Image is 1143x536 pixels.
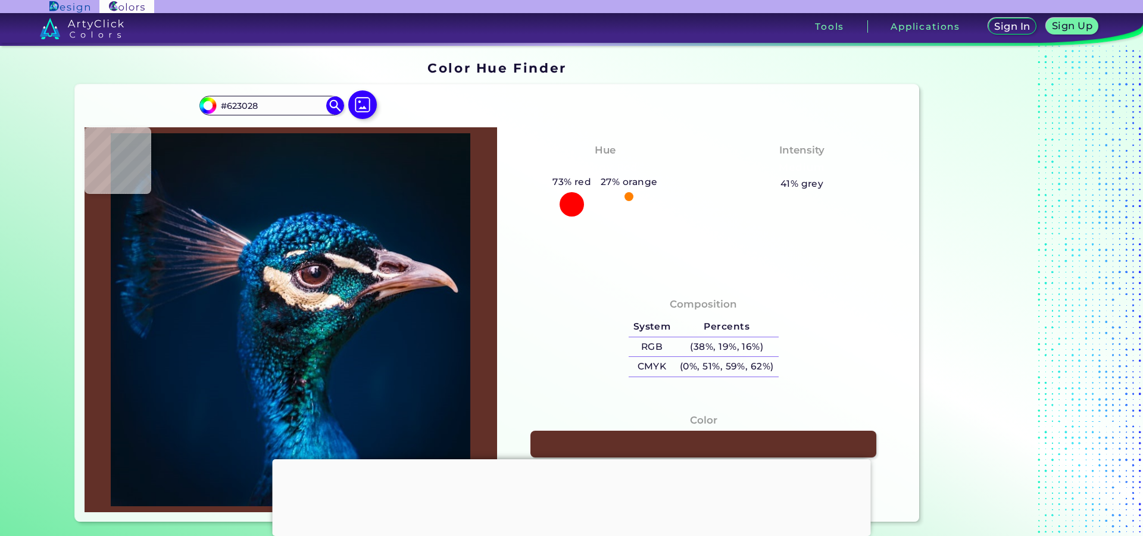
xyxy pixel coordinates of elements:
[891,22,960,31] h3: Applications
[779,142,825,159] h4: Intensity
[675,357,778,377] h5: (0%, 51%, 59%, 62%)
[924,57,1073,526] iframe: Advertisement
[567,161,643,175] h3: Orangy Red
[216,98,327,114] input: type color..
[780,176,824,192] h5: 41% grey
[49,1,89,12] img: ArtyClick Design logo
[994,21,1031,32] h5: Sign In
[326,96,344,114] img: icon search
[40,18,124,39] img: logo_artyclick_colors_white.svg
[1045,18,1100,35] a: Sign Up
[548,174,596,190] h5: 73% red
[90,133,491,506] img: img_pavlin.jpg
[1051,21,1094,31] h5: Sign Up
[675,337,778,357] h5: (38%, 19%, 16%)
[670,296,737,313] h4: Composition
[675,317,778,337] h5: Percents
[348,90,377,119] img: icon picture
[629,317,675,337] h5: System
[690,412,717,429] h4: Color
[815,22,844,31] h3: Tools
[629,337,675,357] h5: RGB
[629,357,675,377] h5: CMYK
[596,174,662,190] h5: 27% orange
[987,18,1038,35] a: Sign In
[595,142,616,159] h4: Hue
[427,59,566,77] h1: Color Hue Finder
[774,161,830,175] h3: Medium
[273,459,871,533] iframe: Advertisement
